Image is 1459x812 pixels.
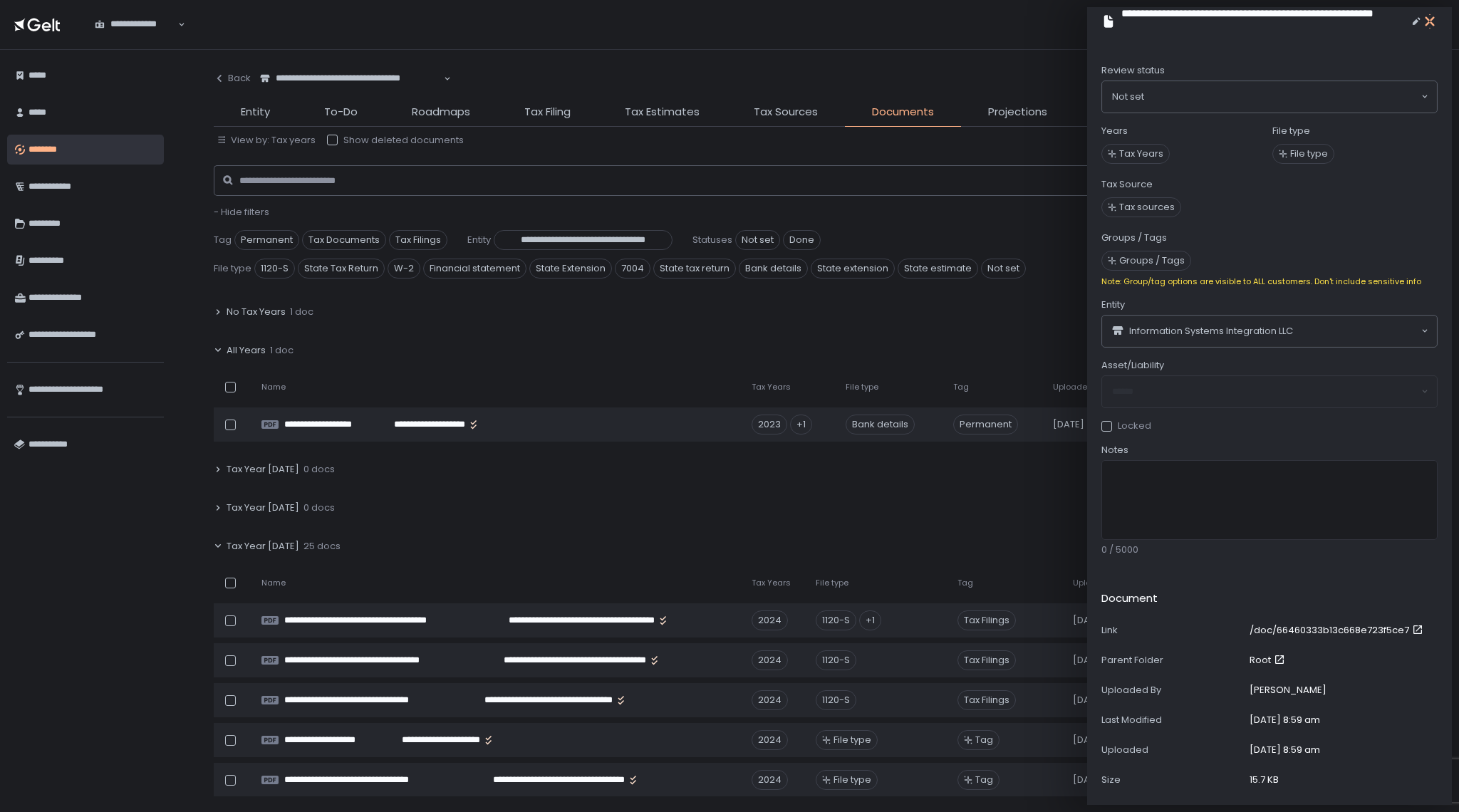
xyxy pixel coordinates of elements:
[1101,590,1158,607] h2: Document
[1250,774,1279,786] div: 15.7 KB
[1073,654,1104,667] span: [DATE]
[524,104,571,120] span: Tax Filing
[957,650,1016,670] span: Tax Filings
[389,230,447,250] span: Tax Filings
[303,501,335,514] span: 0 docs
[1073,774,1104,786] span: [DATE]
[251,64,451,94] div: Search for option
[1053,382,1093,392] span: Uploaded
[692,234,732,246] span: Statuses
[388,259,420,279] span: W-2
[1129,325,1293,338] span: Information Systems Integration LLC
[1101,276,1438,287] div: Note: Group/tag options are visible to ALL customers. Don't include sensitive info
[752,730,788,750] div: 2024
[816,650,856,670] div: 1120-S
[1119,147,1163,160] span: Tax Years
[467,234,491,246] span: Entity
[752,690,788,710] div: 2024
[1101,714,1244,727] div: Last Modified
[1119,201,1175,214] span: Tax sources
[1290,147,1328,160] span: File type
[739,259,808,279] span: Bank details
[816,690,856,710] div: 1120-S
[1101,543,1438,556] div: 0 / 5000
[1073,578,1113,588] span: Uploaded
[214,262,251,275] span: File type
[975,734,993,746] span: Tag
[234,230,299,250] span: Permanent
[846,415,915,434] div: Bank details
[625,104,700,120] span: Tax Estimates
[816,578,848,588] span: File type
[846,382,878,392] span: File type
[1112,90,1144,104] span: Not set
[834,734,871,746] span: File type
[214,234,232,246] span: Tag
[752,382,791,392] span: Tax Years
[783,230,821,250] span: Done
[811,259,895,279] span: State extension
[859,610,881,630] div: +1
[957,610,1016,630] span: Tax Filings
[975,774,993,786] span: Tag
[227,463,299,476] span: Tax Year [DATE]
[298,259,385,279] span: State Tax Return
[324,104,358,120] span: To-Do
[735,230,780,250] span: Not set
[988,104,1047,120] span: Projections
[254,259,295,279] span: 1120-S
[752,770,788,790] div: 2024
[1250,684,1326,697] div: [PERSON_NAME]
[953,415,1018,434] span: Permanent
[1272,125,1310,137] label: File type
[1101,298,1125,311] span: Entity
[1101,359,1164,372] span: Asset/Liability
[260,85,442,99] input: Search for option
[872,104,934,120] span: Documents
[752,578,791,588] span: Tax Years
[1102,316,1437,347] div: Search for option
[1073,694,1104,707] span: [DATE]
[1101,125,1128,137] label: Years
[1073,614,1104,627] span: [DATE]
[752,650,788,670] div: 2024
[1101,774,1244,786] div: Size
[95,31,177,45] input: Search for option
[227,540,299,553] span: Tax Year [DATE]
[1101,64,1165,77] span: Review status
[1101,444,1128,457] span: Notes
[290,306,313,318] span: 1 doc
[754,104,818,120] span: Tax Sources
[529,259,612,279] span: State Extension
[1250,624,1426,637] a: /doc/66460333b13c668e723f5ce7
[227,344,266,357] span: All Years
[752,415,787,434] div: 2023
[1101,178,1153,191] label: Tax Source
[1101,624,1244,637] div: Link
[1250,654,1288,667] a: Root
[615,259,650,279] span: 7004
[1250,744,1320,756] div: [DATE] 8:59 am
[1119,254,1185,267] span: Groups / Tags
[227,501,299,514] span: Tax Year [DATE]
[261,578,286,588] span: Name
[85,10,185,40] div: Search for option
[1144,90,1420,104] input: Search for option
[227,306,286,318] span: No Tax Years
[953,382,969,392] span: Tag
[816,610,856,630] div: 1120-S
[261,382,286,392] span: Name
[1101,744,1244,756] div: Uploaded
[1073,734,1104,746] span: [DATE]
[303,540,341,553] span: 25 docs
[1101,231,1167,244] label: Groups / Tags
[790,415,812,434] div: +1
[1102,81,1437,113] div: Search for option
[1101,684,1244,697] div: Uploaded By
[214,64,251,93] button: Back
[981,259,1026,279] span: Not set
[302,230,386,250] span: Tax Documents
[898,259,978,279] span: State estimate
[214,206,269,219] button: - Hide filters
